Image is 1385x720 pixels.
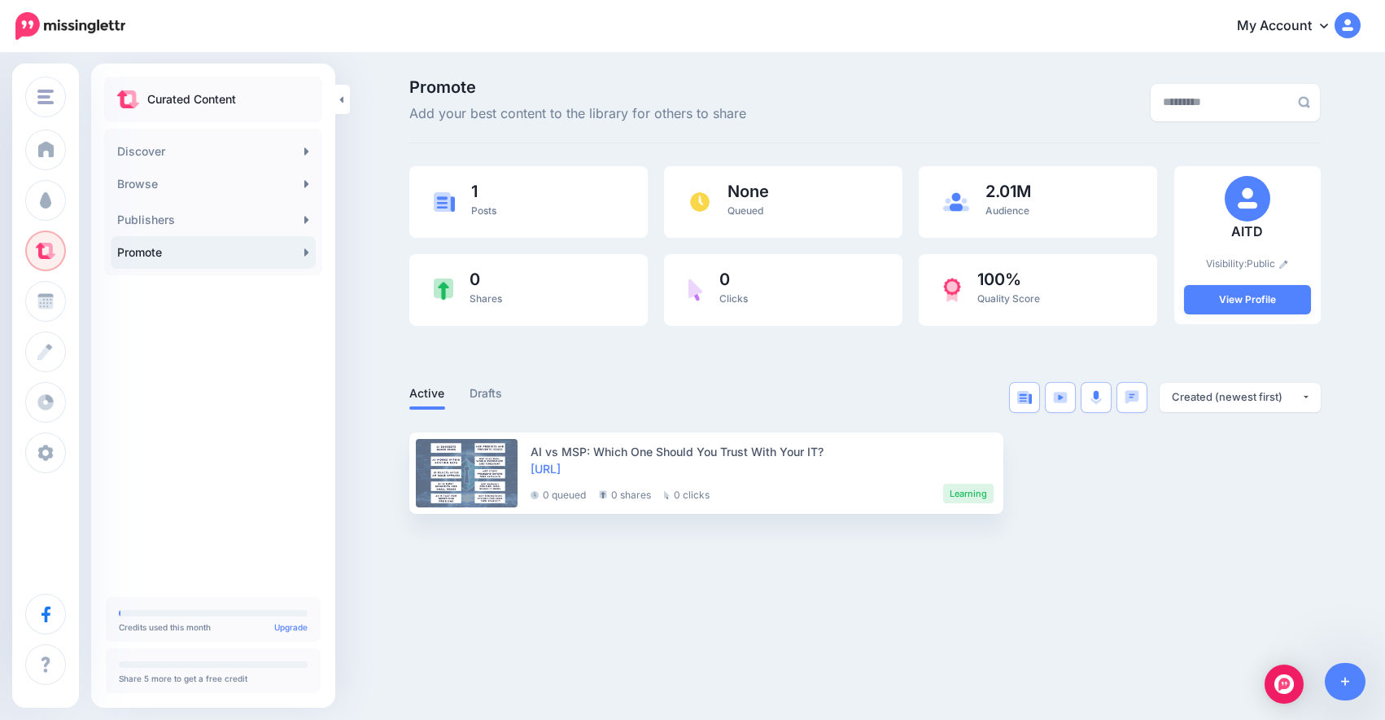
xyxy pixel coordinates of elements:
img: menu.png [37,90,54,104]
span: Posts [471,204,496,217]
img: pointer-grey.png [664,491,670,499]
img: clock.png [688,191,711,213]
img: pencil.png [1279,260,1288,269]
li: 0 shares [599,484,651,503]
span: 2.01M [985,183,1031,200]
a: Browse [111,168,316,200]
li: Learning [943,484,994,503]
span: 100% [977,271,1040,288]
a: Publishers [111,204,316,236]
img: clock-grey-darker.png [531,491,539,499]
div: AI vs MSP: Which One Should You Trust With Your IT? [531,443,994,460]
button: Created (newest first) [1160,383,1321,412]
span: Add your best content to the library for others to share [409,103,746,125]
span: Promote [409,79,746,95]
img: prize-red.png [943,278,961,302]
span: Quality Score [977,292,1040,305]
li: 0 queued [531,484,586,503]
span: Clicks [719,292,748,305]
img: microphone.png [1090,390,1102,405]
span: 0 [719,271,748,288]
p: Visibility: [1184,256,1311,272]
img: pointer-purple.png [688,279,703,301]
span: 0 [470,271,502,288]
a: Promote [111,236,316,269]
span: Shares [470,292,502,305]
a: Public [1247,257,1288,270]
img: article-blue.png [1017,391,1032,404]
a: Active [409,384,445,403]
img: Missinglettr [15,12,125,40]
span: Audience [985,204,1029,217]
img: video-blue.png [1053,392,1068,403]
a: My Account [1221,7,1361,46]
a: [URL] [531,462,561,476]
img: chat-square-blue.png [1125,390,1139,404]
span: Queued [727,204,763,217]
li: 0 clicks [664,484,710,503]
span: None [727,183,769,200]
a: View Profile [1184,285,1311,314]
span: 1 [471,183,496,200]
img: article-blue.png [434,192,455,211]
a: Discover [111,135,316,168]
p: AITD [1184,222,1311,243]
a: Drafts [470,384,503,403]
div: Open Intercom Messenger [1265,665,1304,704]
img: curate.png [117,90,139,108]
img: users-blue.png [943,192,969,212]
img: share-grey.png [599,490,607,499]
p: Curated Content [147,90,236,109]
img: user_default_image.png [1225,176,1270,222]
img: search-grey-6.png [1298,96,1310,108]
div: Created (newest first) [1172,389,1301,405]
img: share-green.png [434,279,453,301]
